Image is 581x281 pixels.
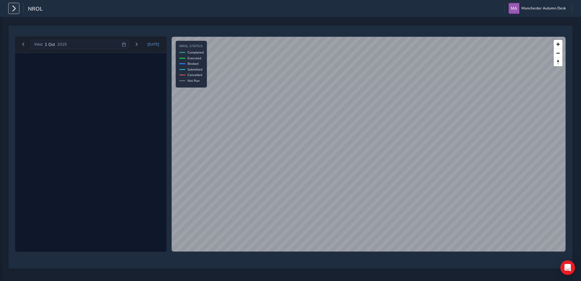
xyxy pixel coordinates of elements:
span: Cancelled [187,73,202,77]
button: Previous day [19,41,29,48]
span: Submitted [187,67,202,72]
span: Wed [34,42,43,47]
span: [DATE] [147,42,159,47]
span: 2025 [57,42,67,47]
span: Manchester Autumn Desk [521,3,566,14]
span: Completed [187,50,204,55]
button: Manchester Autumn Desk [509,3,568,14]
canvas: Map [172,37,566,252]
img: diamond-layout [509,3,519,14]
span: NROL [28,5,43,14]
button: Zoom in [554,40,562,49]
button: Reset bearing to north [554,57,562,66]
span: Booked [187,61,198,66]
h4: NROL Status [179,44,204,48]
button: Today [143,40,163,49]
span: Not Run [187,78,200,83]
span: Executed [187,56,201,61]
div: Open Intercom Messenger [560,260,575,275]
span: 1 Oct [45,42,55,47]
button: Zoom out [554,49,562,57]
button: Next day [131,41,141,48]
